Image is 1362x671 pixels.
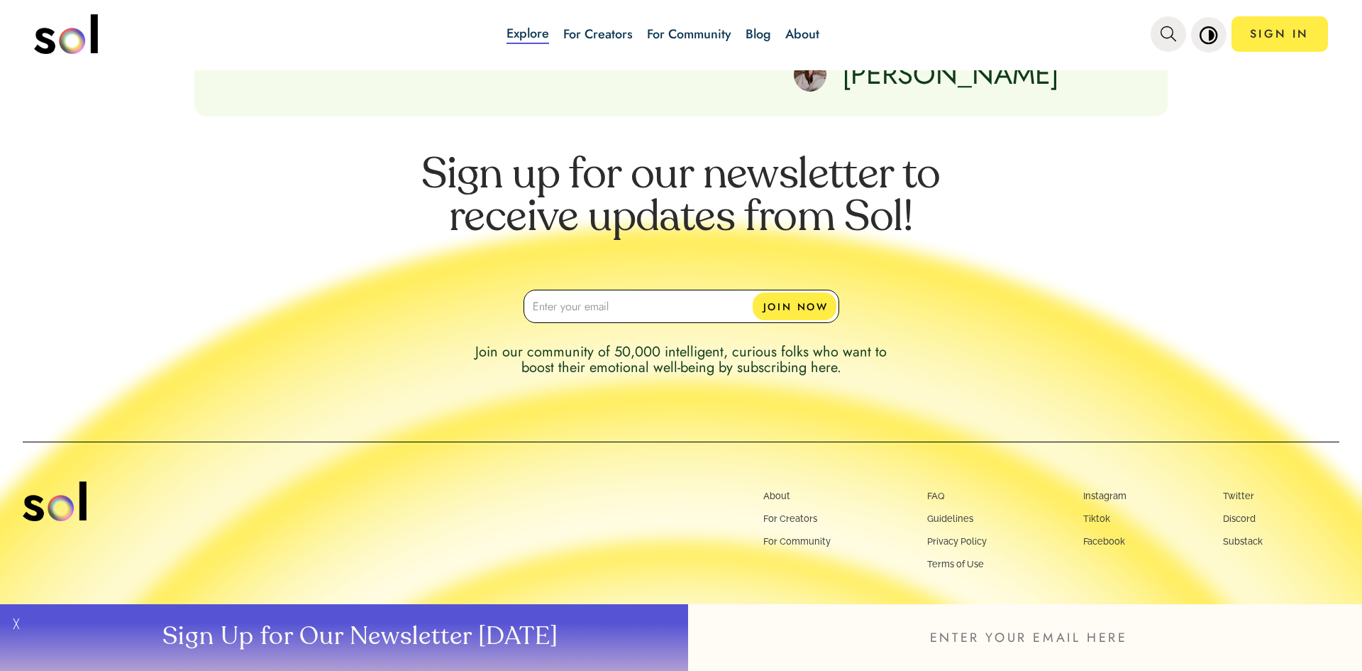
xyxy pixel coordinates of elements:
a: Instagram [1083,491,1126,501]
nav: main navigation [34,9,1328,59]
a: Terms of Use [927,559,984,569]
a: About [785,25,819,43]
p: Sign up for our newsletter to receive updates from Sol! [397,155,965,268]
a: Blog [746,25,771,43]
a: Discord [1223,513,1256,524]
p: Join our community of 50,000 intelligent, curious folks who want to boost their emotional well-be... [465,344,897,376]
input: Enter your email [524,290,839,323]
a: FAQ [927,491,945,501]
a: Facebook [1083,536,1125,547]
a: For Creators [763,513,817,524]
a: Substack [1223,536,1263,547]
a: Tiktok [1083,513,1110,524]
button: JOIN NOW [753,293,836,320]
a: For Community [647,25,731,43]
img: logo [34,14,98,54]
a: For Creators [563,25,633,43]
a: SIGN IN [1231,16,1328,52]
a: About [763,491,790,501]
p: [PERSON_NAME] [828,60,1059,88]
a: Twitter [1223,491,1254,501]
img: sol [23,481,87,521]
a: Guidelines [927,513,973,524]
a: Privacy Policy [927,536,987,547]
a: Explore [506,24,549,44]
input: ENTER YOUR EMAIL HERE [688,604,1362,671]
img: 1646338311356stephaniejanis2022-9.jpg [793,57,827,92]
button: Sign Up for Our Newsletter [DATE] [28,604,689,671]
a: For Community [763,536,831,547]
